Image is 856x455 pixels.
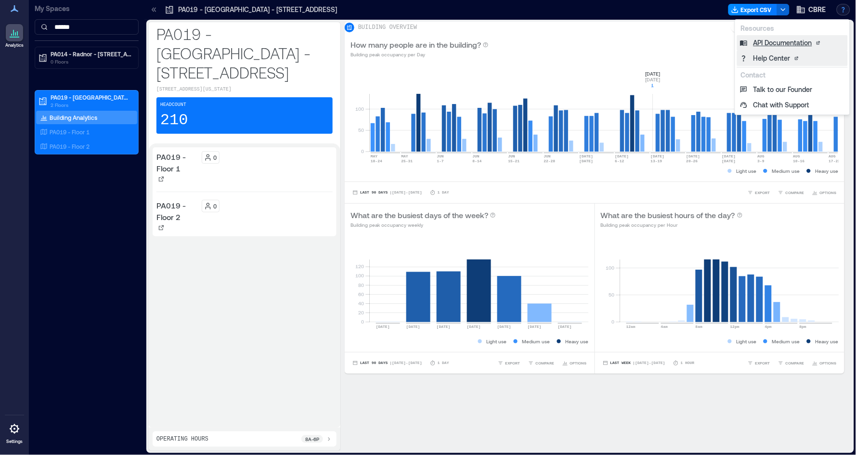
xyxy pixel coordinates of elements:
[438,360,449,366] p: 1 Day
[376,325,390,329] text: [DATE]
[496,358,522,368] button: EXPORT
[406,325,420,329] text: [DATE]
[746,358,772,368] button: EXPORT
[437,325,451,329] text: [DATE]
[786,190,804,195] span: COMPARE
[438,190,449,195] p: 1 Day
[651,159,662,163] text: 13-19
[816,167,839,175] p: Heavy use
[156,86,333,93] p: [STREET_ADDRESS][US_STATE]
[810,188,839,197] button: OPTIONS
[741,70,844,80] p: Contact
[3,417,26,447] a: Settings
[508,154,516,158] text: JUN
[829,159,841,163] text: 17-23
[793,154,801,158] text: AUG
[809,5,826,14] span: CBRE
[402,154,409,158] text: MAY
[50,114,97,121] p: Building Analytics
[362,148,364,154] tspan: 0
[722,159,736,163] text: [DATE]
[356,106,364,112] tspan: 100
[786,360,804,366] span: COMPARE
[350,188,424,197] button: Last 90 Days |[DATE]-[DATE]
[358,24,417,31] p: BUILDING OVERVIEW
[816,338,839,345] p: Heavy use
[810,358,839,368] button: OPTIONS
[722,154,736,158] text: [DATE]
[156,24,333,82] p: PA019 - [GEOGRAPHIC_DATA] - [STREET_ADDRESS]
[508,159,520,163] text: 15-21
[522,338,550,345] p: Medium use
[156,151,198,174] p: PA019 - Floor 1
[776,358,806,368] button: COMPARE
[51,93,131,101] p: PA019 - [GEOGRAPHIC_DATA] - [STREET_ADDRESS]
[362,319,364,325] tspan: 0
[359,282,364,288] tspan: 80
[473,159,482,163] text: 8-14
[356,264,364,270] tspan: 120
[35,4,139,13] p: My Spaces
[800,325,807,329] text: 8pm
[611,319,614,325] tspan: 0
[359,310,364,315] tspan: 20
[371,159,382,163] text: 18-24
[615,154,629,158] text: [DATE]
[51,50,131,58] p: PA014 - Radnor - [STREET_ADDRESS]
[160,111,188,130] p: 210
[730,325,739,329] text: 12pm
[350,39,481,51] p: How many people are in the building?
[793,159,805,163] text: 10-16
[820,360,837,366] span: OPTIONS
[793,2,829,17] button: CBRE
[473,154,480,158] text: JUN
[437,154,444,158] text: JUN
[651,154,665,158] text: [DATE]
[156,200,198,223] p: PA019 - Floor 2
[755,360,770,366] span: EXPORT
[160,101,186,109] p: Headcount
[615,159,624,163] text: 6-12
[350,51,489,58] p: Building peak occupancy per Day
[737,167,757,175] p: Light use
[350,209,488,221] p: What are the busiest days of the week?
[487,338,507,345] p: Light use
[558,325,572,329] text: [DATE]
[758,154,765,158] text: AUG
[359,300,364,306] tspan: 40
[606,265,614,271] tspan: 100
[560,358,589,368] button: OPTIONS
[544,159,556,163] text: 22-28
[371,154,378,158] text: MAY
[51,101,131,109] p: 2 Floors
[359,127,364,133] tspan: 50
[544,154,551,158] text: JUN
[359,291,364,297] tspan: 60
[156,435,208,443] p: Operating Hours
[2,21,26,51] a: Analytics
[696,325,703,329] text: 8am
[609,292,614,298] tspan: 50
[776,188,806,197] button: COMPARE
[820,190,837,195] span: OPTIONS
[214,154,217,161] p: 0
[51,58,131,65] p: 0 Floors
[467,325,481,329] text: [DATE]
[580,154,594,158] text: [DATE]
[497,325,511,329] text: [DATE]
[506,360,520,366] span: EXPORT
[566,338,589,345] p: Heavy use
[765,325,772,329] text: 4pm
[570,360,587,366] span: OPTIONS
[305,435,319,443] p: 8a - 6p
[755,190,770,195] span: EXPORT
[687,154,700,158] text: [DATE]
[437,159,444,163] text: 1-7
[758,159,765,163] text: 3-9
[661,325,668,329] text: 4am
[601,358,667,368] button: Last Week |[DATE]-[DATE]
[829,154,836,158] text: AUG
[728,4,778,15] button: Export CSV
[528,325,542,329] text: [DATE]
[350,358,424,368] button: Last 90 Days |[DATE]-[DATE]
